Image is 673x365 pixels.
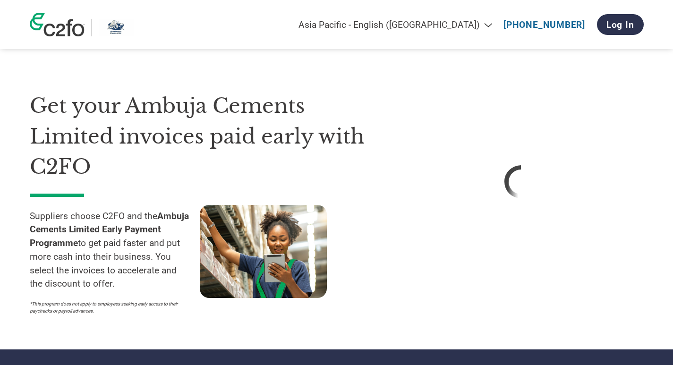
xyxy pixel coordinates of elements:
a: Log In [597,14,644,35]
img: supply chain worker [200,205,327,298]
strong: Ambuja Cements Limited Early Payment Programme [30,211,189,249]
img: Ambuja Cements Limited [99,19,134,36]
a: [PHONE_NUMBER] [503,19,585,30]
p: *This program does not apply to employees seeking early access to their paychecks or payroll adva... [30,300,190,314]
p: Suppliers choose C2FO and the to get paid faster and put more cash into their business. You selec... [30,210,200,291]
img: c2fo logo [30,13,85,36]
h1: Get your Ambuja Cements Limited invoices paid early with C2FO [30,91,370,182]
